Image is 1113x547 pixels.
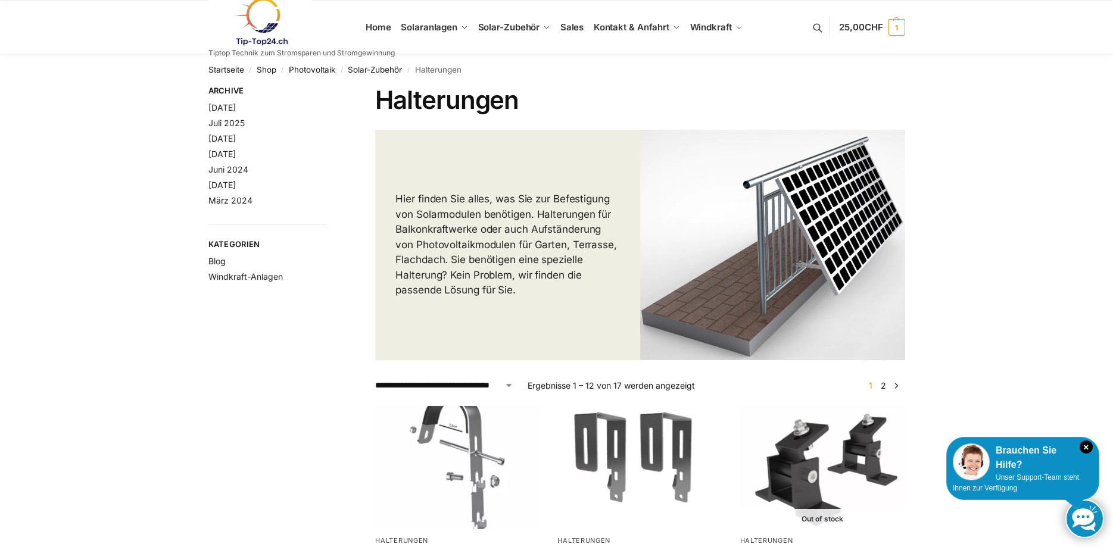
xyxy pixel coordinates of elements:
a: [DATE] [208,133,236,143]
a: Juli 2025 [208,118,245,128]
a: Windkraft [685,1,747,54]
span: Kontakt & Anfahrt [594,21,669,33]
span: Seite 1 [866,380,875,390]
img: Balkonhaken für Solarmodule - Eckig [557,406,722,529]
h1: Halterungen [375,85,905,115]
span: 1 [888,19,905,36]
span: / [335,65,348,75]
nav: Breadcrumb [208,54,905,85]
a: Startseite [208,65,244,74]
a: [DATE] [208,102,236,112]
div: Brauchen Sie Hilfe? [953,443,1093,472]
a: Solar-Zubehör [473,1,555,54]
img: Halterungen [640,130,905,361]
a: März 2024 [208,195,252,205]
a: 25,00CHF 1 [839,10,905,45]
a: Seite 2 [878,380,889,390]
img: Customer service [953,443,990,480]
a: Halterungen [375,536,428,545]
a: Out of stockGelenkhalterung Solarmodul [740,406,905,529]
a: Solar-Zubehör [348,65,402,74]
span: Unser Support-Team steht Ihnen zur Verfügung [953,473,1079,492]
select: Shop-Reihenfolge [375,379,513,392]
a: Shop [257,65,276,74]
span: Solar-Zubehör [478,21,540,33]
a: Juni 2024 [208,164,248,174]
a: Halterungen [557,536,610,545]
nav: Produkt-Seitennummerierung [862,379,905,392]
a: → [891,379,900,392]
a: Blog [208,256,226,266]
a: Halterungen [740,536,793,545]
span: Sales [560,21,584,33]
a: Kontakt & Anfahrt [588,1,685,54]
span: CHF [865,21,883,33]
a: Solaranlagen [396,1,473,54]
a: Windkraft-Anlagen [208,271,283,282]
a: [DATE] [208,149,236,159]
span: / [276,65,289,75]
span: Solaranlagen [401,21,457,33]
a: Photovoltaik [289,65,335,74]
span: Windkraft [690,21,732,33]
a: [DATE] [208,180,236,190]
span: 25,00 [839,21,883,33]
span: Kategorien [208,239,327,251]
p: Ergebnisse 1 – 12 von 17 werden angezeigt [528,379,695,392]
img: Gelenkhalterung Solarmodul [740,406,905,529]
button: Close filters [326,86,333,99]
a: Sales [555,1,588,54]
span: Archive [208,85,327,97]
p: Hier finden Sie alles, was Sie zur Befestigung von Solarmodulen benötigen. Halterungen für Balkon... [395,192,620,298]
i: Schließen [1080,440,1093,454]
span: / [244,65,257,75]
span: / [402,65,414,75]
img: Balkonhaken für runde Handläufe [375,406,540,529]
p: Tiptop Technik zum Stromsparen und Stromgewinnung [208,49,395,57]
